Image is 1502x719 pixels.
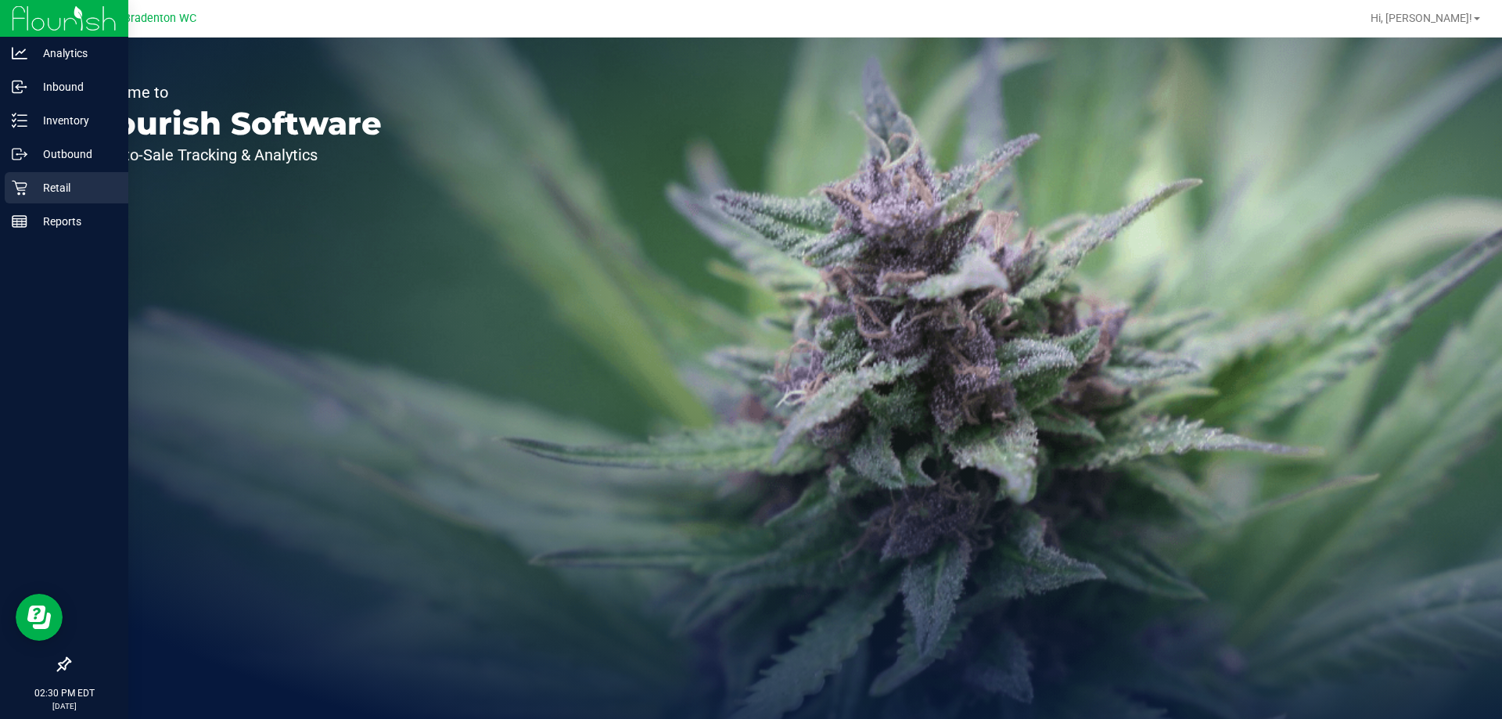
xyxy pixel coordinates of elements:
[7,686,121,700] p: 02:30 PM EDT
[84,147,382,163] p: Seed-to-Sale Tracking & Analytics
[27,111,121,130] p: Inventory
[27,145,121,164] p: Outbound
[27,178,121,197] p: Retail
[84,84,382,100] p: Welcome to
[124,12,196,25] span: Bradenton WC
[27,77,121,96] p: Inbound
[27,212,121,231] p: Reports
[1371,12,1472,24] span: Hi, [PERSON_NAME]!
[12,79,27,95] inline-svg: Inbound
[16,594,63,641] iframe: Resource center
[84,108,382,139] p: Flourish Software
[12,146,27,162] inline-svg: Outbound
[7,700,121,712] p: [DATE]
[12,214,27,229] inline-svg: Reports
[12,180,27,196] inline-svg: Retail
[12,45,27,61] inline-svg: Analytics
[12,113,27,128] inline-svg: Inventory
[27,44,121,63] p: Analytics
